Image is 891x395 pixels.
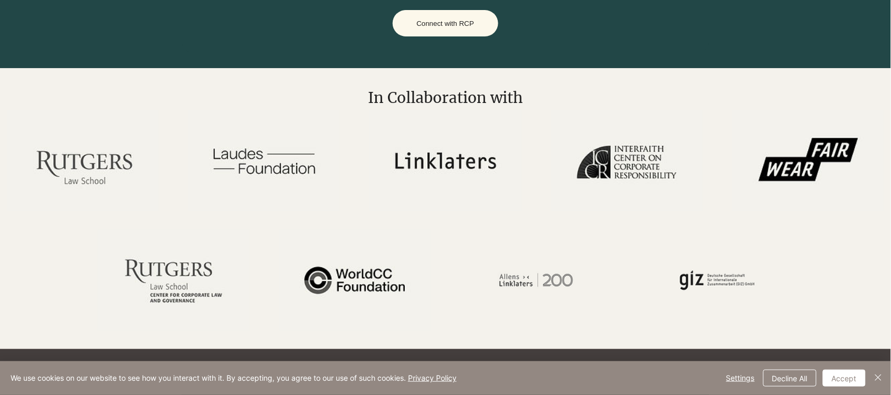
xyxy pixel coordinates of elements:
img: fairwear_logo_edited.jpg [732,110,884,212]
img: rutgers_law_logo_edited.jpg [7,110,159,212]
nav: Site [208,360,676,376]
img: giz_logo.png [641,230,793,331]
button: Decline All [763,370,817,387]
button: Connect with RCP [393,10,498,36]
img: allens_links_logo.png [460,230,612,331]
span: Connect with RCP [416,20,474,27]
button: Accept [823,370,866,387]
a: Privacy Policy [408,373,457,382]
img: world_cc_edited.jpg [279,230,431,331]
img: laudes_logo_edited.jpg [188,110,340,212]
img: rutgers_corp_law_edited.jpg [98,230,249,331]
span: Settings [726,370,755,386]
span: In Collaboration with [368,88,523,107]
img: linklaters_logo_edited.jpg [369,110,521,212]
span: We use cookies on our website to see how you interact with it. By accepting, you agree to our use... [11,373,457,383]
button: Close [872,370,885,387]
img: Close [872,371,885,384]
img: ICCR_logo_edited.jpg [551,110,703,212]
